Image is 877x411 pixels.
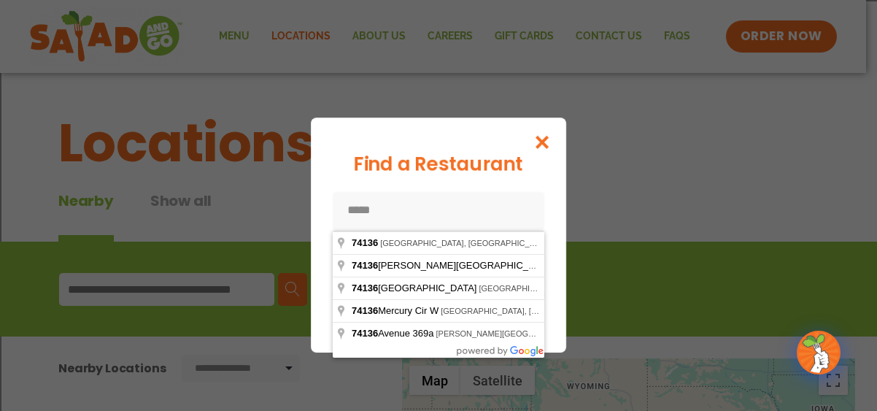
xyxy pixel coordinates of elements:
[352,328,378,339] span: 74136
[6,58,871,72] div: Options
[352,260,378,271] span: 74136
[6,72,871,85] div: Sign out
[352,305,441,316] span: Mercury Cir W
[352,305,378,316] span: 74136
[441,307,700,315] span: [GEOGRAPHIC_DATA], [GEOGRAPHIC_DATA], [GEOGRAPHIC_DATA]
[352,283,479,293] span: [GEOGRAPHIC_DATA]
[6,98,871,111] div: Move To ...
[352,283,378,293] span: 74136
[479,284,738,293] span: [GEOGRAPHIC_DATA], [GEOGRAPHIC_DATA], [GEOGRAPHIC_DATA]
[436,329,762,338] span: [PERSON_NAME][GEOGRAPHIC_DATA], [GEOGRAPHIC_DATA], [GEOGRAPHIC_DATA]
[798,332,839,373] img: wpChatIcon
[380,239,640,247] span: [GEOGRAPHIC_DATA], [GEOGRAPHIC_DATA], [GEOGRAPHIC_DATA]
[6,6,871,19] div: Sort A > Z
[352,260,557,271] span: [PERSON_NAME][GEOGRAPHIC_DATA]
[352,328,436,339] span: Avenue 369a
[352,237,378,248] span: 74136
[6,32,871,45] div: Move To ...
[333,150,544,179] div: Find a Restaurant
[519,118,566,166] button: Close modal
[6,85,871,98] div: Rename
[6,45,871,58] div: Delete
[6,19,871,32] div: Sort New > Old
